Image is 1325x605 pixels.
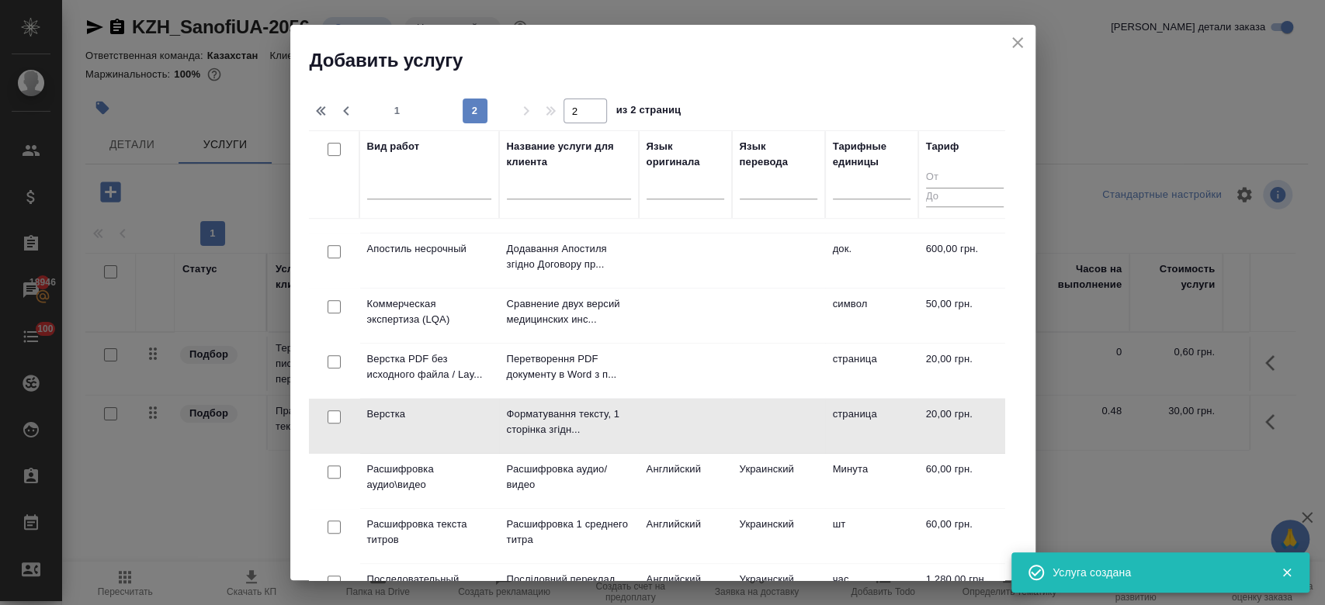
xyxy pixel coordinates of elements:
button: close [1006,31,1029,54]
div: Вид работ [367,139,420,154]
div: Услуга создана [1053,565,1257,580]
div: Название услуги для клиента [507,139,631,170]
p: Додавання Апостиля згідно Договору пр... [507,241,631,272]
td: 600,00 грн. [918,233,1011,288]
td: символ [825,289,918,343]
p: Верстка PDF без исходного файла / Lay... [367,351,491,382]
td: док. [825,233,918,288]
td: Английский [639,454,732,508]
button: Закрыть [1271,565,1302,579]
td: 50,00 грн. [918,289,1011,343]
p: Коммерческая экспертиза (LQA) [367,296,491,327]
p: Последовательный перевод [367,572,491,603]
td: страница [825,344,918,398]
td: 20,00 грн. [918,399,1011,453]
div: Язык перевода [740,139,817,170]
p: Расшифровка аудио\видео [367,462,491,493]
td: Минута [825,454,918,508]
span: 1 [385,103,410,119]
td: 60,00 грн. [918,454,1011,508]
span: из 2 страниц [616,101,682,123]
p: Верстка [367,406,491,422]
h2: Добавить услугу [310,48,1035,73]
td: шт [825,509,918,563]
td: Украинский [732,454,825,508]
td: Английский [639,509,732,563]
div: Язык оригинала [647,139,724,170]
p: Сравнение двух версий медицинских инс... [507,296,631,327]
div: Тарифные единицы [833,139,911,170]
input: От [926,168,1004,188]
p: Расшифровка аудио/видео [507,462,631,493]
input: До [926,188,1004,207]
td: 20,00 грн. [918,344,1011,398]
button: 1 [385,99,410,123]
td: 60,00 грн. [918,509,1011,563]
p: Расшифровка текста титров [367,517,491,548]
p: Перетворення PDF документу в Word з п... [507,351,631,382]
p: Расшифровка 1 среднего титра [507,517,631,548]
p: Форматування тексту, 1 сторінка згідн... [507,406,631,437]
p: Апостиль несрочный [367,241,491,257]
td: страница [825,399,918,453]
p: Послідовний переклад, Англійська мова... [507,572,631,603]
td: Украинский [732,509,825,563]
div: Тариф [926,139,959,154]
